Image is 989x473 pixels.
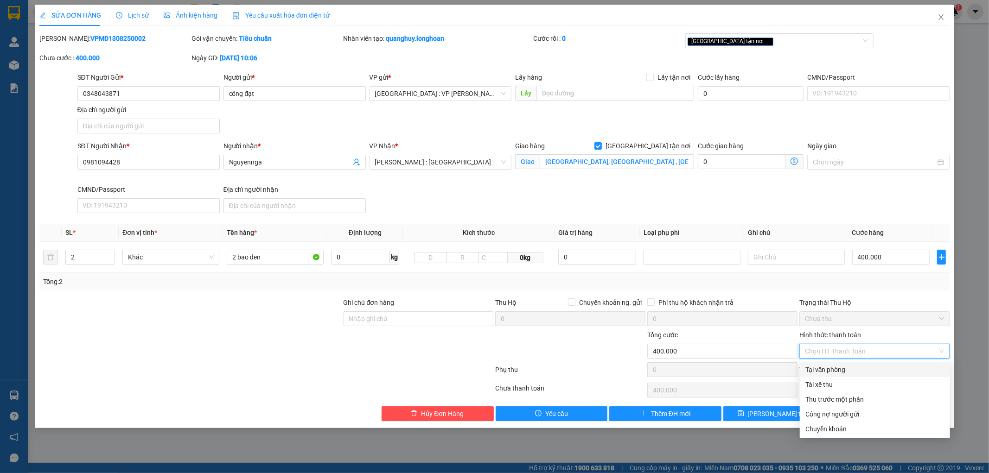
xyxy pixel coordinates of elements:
input: Cước lấy hàng [698,86,804,101]
span: dollar-circle [791,158,798,165]
span: Ảnh kiện hàng [164,12,217,19]
div: Trạng thái Thu Hộ [799,297,950,308]
button: delete [43,250,58,265]
div: Gói vận chuyển: [191,33,342,44]
strong: PHIẾU DÁN LÊN HÀNG [62,4,184,17]
label: Cước lấy hàng [698,74,740,81]
span: Hà Nội : VP Nam Từ Liêm [375,87,506,101]
label: Hình thức thanh toán [799,331,861,339]
span: Yêu cầu xuất hóa đơn điện tử [232,12,330,19]
span: close [938,13,945,21]
span: Tên hàng [227,229,257,236]
button: deleteHủy Đơn Hàng [382,406,494,421]
span: Cước hàng [852,229,884,236]
b: 0 [562,35,566,42]
div: Ngày GD: [191,53,342,63]
span: Đơn vị tính [122,229,157,236]
span: delete [411,410,417,417]
input: R [447,252,479,263]
b: Tiêu chuẩn [239,35,272,42]
button: plus [937,250,946,265]
span: 08:50:30 [DATE] [4,64,58,72]
div: Nhân viên tạo: [344,33,532,44]
strong: CSKH: [26,20,49,28]
div: Người nhận [223,141,366,151]
span: clock-circle [116,12,122,19]
input: Ngày giao [813,157,936,167]
div: Địa chỉ người gửi [77,105,220,115]
div: Phụ thu [495,365,647,381]
button: Close [928,5,954,31]
span: Phí thu hộ khách nhận trả [655,297,737,308]
input: Giao tận nơi [540,154,694,169]
label: Ngày giao [807,142,836,150]
b: 400.000 [76,54,100,62]
span: 0kg [508,252,543,263]
button: plusThêm ĐH mới [609,406,721,421]
span: Định lượng [349,229,382,236]
img: icon [232,12,240,19]
span: picture [164,12,170,19]
input: Ghi Chú [748,250,845,265]
input: Địa chỉ của người nhận [223,198,366,213]
span: [GEOGRAPHIC_DATA] tận nơi [688,38,773,46]
span: Giao [515,154,540,169]
div: Cước rồi : [533,33,683,44]
div: Người gửi [223,72,366,82]
span: SL [65,229,73,236]
span: Kích thước [463,229,495,236]
div: CMND/Passport [77,184,220,195]
th: Loại phụ phí [640,224,744,242]
span: Chưa thu [805,312,944,326]
span: close [765,39,770,44]
input: Địa chỉ của người gửi [77,119,220,133]
span: exclamation-circle [535,410,542,417]
th: Ghi chú [744,224,849,242]
span: Hồ Chí Minh : Kho Quận 12 [375,155,506,169]
span: [PHONE_NUMBER] [4,20,70,36]
span: edit [39,12,46,19]
b: [DATE] 10:06 [220,54,257,62]
div: Tổng: 2 [43,277,382,287]
span: Giao hàng [515,142,545,150]
div: Công nợ người gửi [805,409,944,419]
span: VP Nhận [370,142,396,150]
span: [PERSON_NAME] thay đổi [748,409,822,419]
span: Lấy hàng [515,74,542,81]
div: Tài xế thu [805,379,944,390]
span: Lấy tận nơi [654,72,694,82]
div: Thu trước một phần [805,394,944,404]
div: Tại văn phòng [805,365,944,375]
div: Cước gửi hàng sẽ được ghi vào công nợ của người gửi [800,407,950,422]
input: Dọc đường [536,86,694,101]
span: Mã đơn: VPMD1308250001 [4,50,144,62]
span: [GEOGRAPHIC_DATA] tận nơi [602,141,694,151]
div: Địa chỉ người nhận [223,184,366,195]
input: Cước giao hàng [698,154,785,169]
span: Chọn HT Thanh Toán [805,344,944,358]
b: VPMD1308250002 [90,35,146,42]
span: save [738,410,744,417]
label: Cước giao hàng [698,142,744,150]
span: Lịch sử [116,12,149,19]
span: Hủy Đơn Hàng [421,409,464,419]
b: quanghuy.longhoan [386,35,445,42]
div: Chưa cước : [39,53,190,63]
div: SĐT Người Nhận [77,141,220,151]
button: exclamation-circleYêu cầu [496,406,608,421]
span: kg [390,250,399,265]
div: SĐT Người Gửi [77,72,220,82]
span: Tổng cước [647,331,678,339]
span: CÔNG TY TNHH CHUYỂN PHÁT NHANH BẢO AN [81,20,170,37]
span: plus [938,253,945,261]
span: Thu Hộ [495,299,517,306]
span: Yêu cầu [545,409,568,419]
span: plus [641,410,647,417]
label: Ghi chú đơn hàng [344,299,395,306]
div: Chuyển khoản [805,424,944,434]
span: Khác [128,250,214,264]
span: Chuyển khoản ng. gửi [575,297,645,308]
input: D [415,252,447,263]
div: [PERSON_NAME]: [39,33,190,44]
span: Giá trị hàng [558,229,593,236]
